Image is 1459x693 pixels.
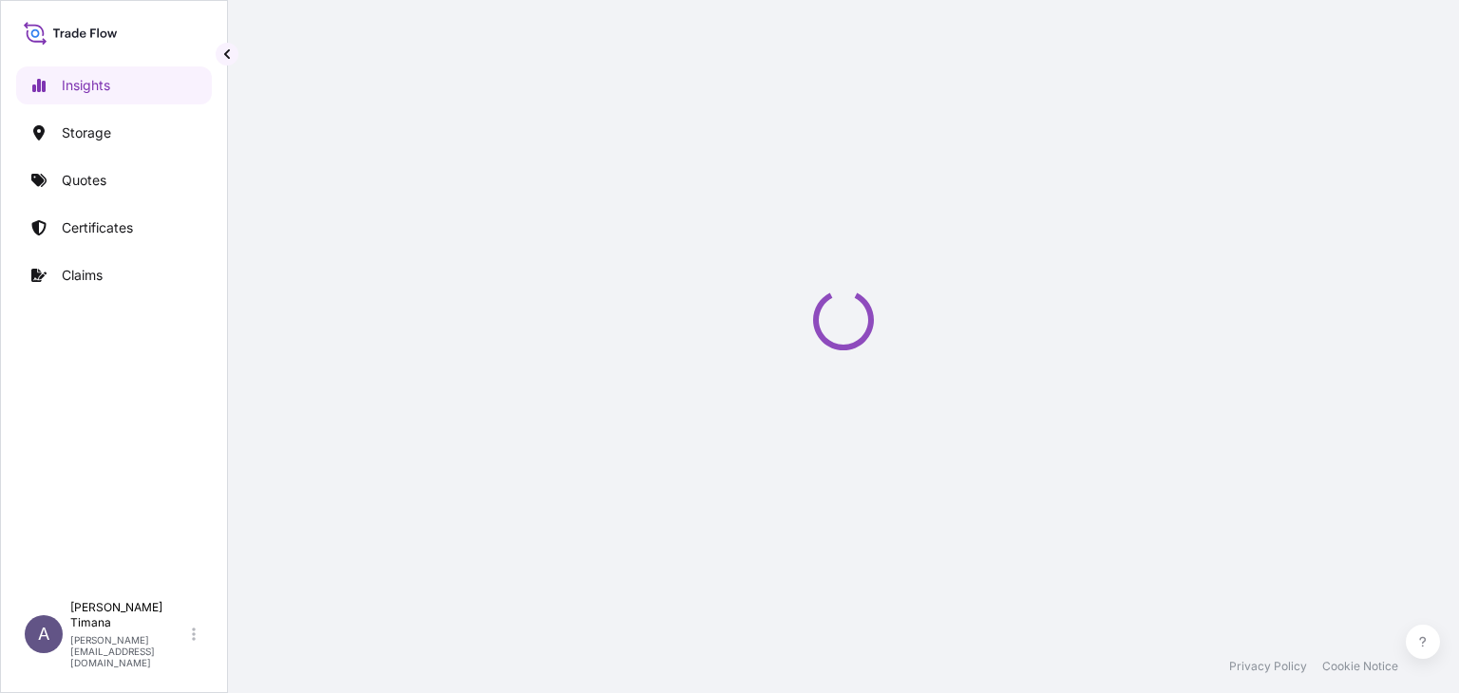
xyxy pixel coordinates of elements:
a: Claims [16,256,212,294]
a: Quotes [16,161,212,199]
a: Cookie Notice [1322,659,1398,674]
span: A [38,625,49,644]
a: Privacy Policy [1229,659,1307,674]
p: Insights [62,76,110,95]
a: Storage [16,114,212,152]
p: Claims [62,266,103,285]
p: Quotes [62,171,106,190]
p: Storage [62,123,111,142]
a: Certificates [16,209,212,247]
p: Certificates [62,218,133,237]
p: [PERSON_NAME][EMAIL_ADDRESS][DOMAIN_NAME] [70,634,188,668]
p: [PERSON_NAME] Timana [70,600,188,630]
a: Insights [16,66,212,104]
